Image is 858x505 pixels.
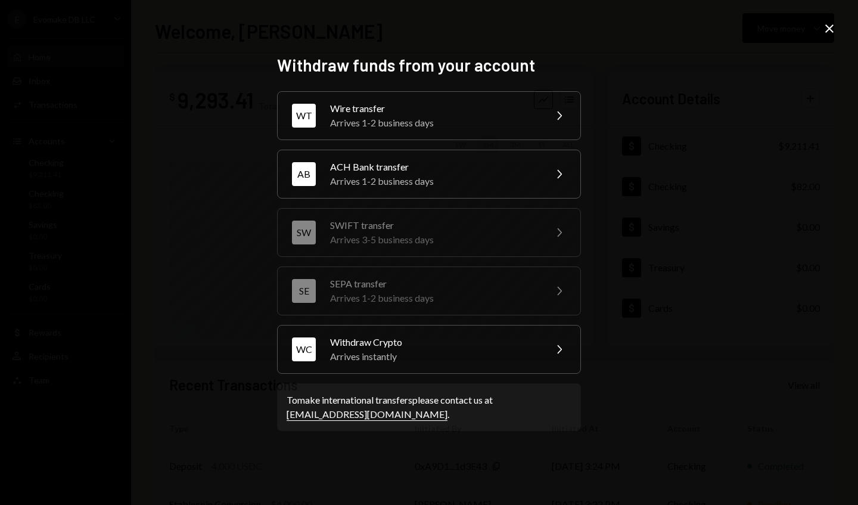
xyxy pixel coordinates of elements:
[330,101,537,116] div: Wire transfer
[330,233,537,247] div: Arrives 3-5 business days
[277,208,581,257] button: SWSWIFT transferArrives 3-5 business days
[292,279,316,303] div: SE
[330,349,537,364] div: Arrives instantly
[277,150,581,199] button: ABACH Bank transferArrives 1-2 business days
[330,335,537,349] div: Withdraw Crypto
[330,160,537,174] div: ACH Bank transfer
[277,325,581,374] button: WCWithdraw CryptoArrives instantly
[330,174,537,188] div: Arrives 1-2 business days
[292,104,316,128] div: WT
[330,218,537,233] div: SWIFT transfer
[292,221,316,244] div: SW
[330,116,537,130] div: Arrives 1-2 business days
[330,277,537,291] div: SEPA transfer
[287,393,571,422] div: To make international transfers please contact us at .
[330,291,537,305] div: Arrives 1-2 business days
[292,162,316,186] div: AB
[277,91,581,140] button: WTWire transferArrives 1-2 business days
[292,337,316,361] div: WC
[277,267,581,315] button: SESEPA transferArrives 1-2 business days
[277,54,581,77] h2: Withdraw funds from your account
[287,408,447,421] a: [EMAIL_ADDRESS][DOMAIN_NAME]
